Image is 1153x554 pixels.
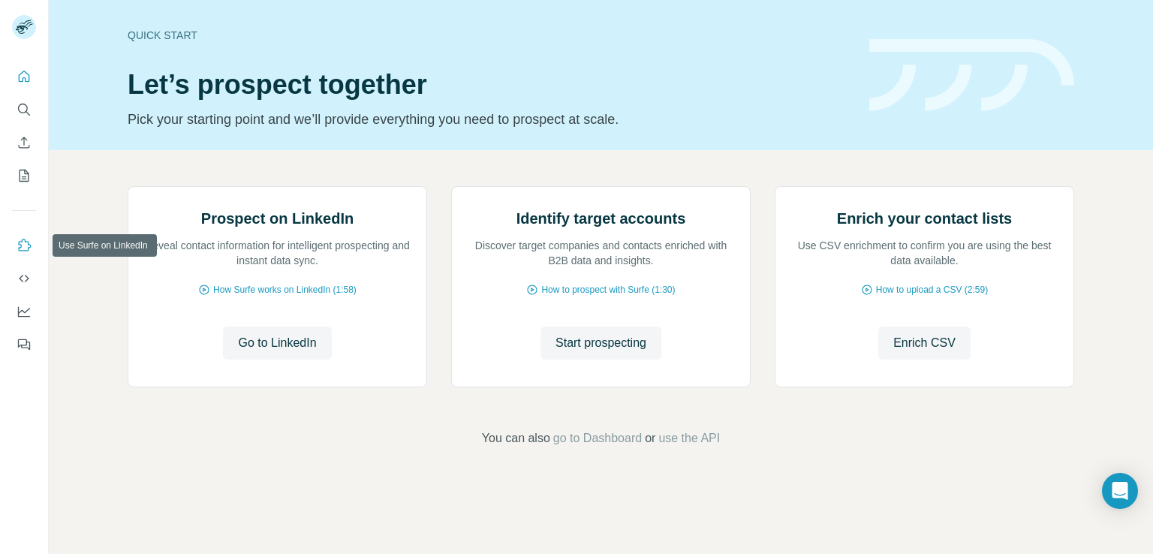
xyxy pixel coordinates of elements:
button: Enrich CSV [12,129,36,156]
span: or [645,429,655,447]
span: You can also [482,429,550,447]
div: Open Intercom Messenger [1102,473,1138,509]
span: Start prospecting [555,334,646,352]
span: How Surfe works on LinkedIn (1:58) [213,283,357,297]
span: Go to LinkedIn [238,334,316,352]
button: go to Dashboard [553,429,642,447]
button: Go to LinkedIn [223,327,331,360]
button: Search [12,96,36,123]
span: How to prospect with Surfe (1:30) [541,283,675,297]
h2: Enrich your contact lists [837,208,1012,229]
button: Enrich CSV [878,327,971,360]
img: banner [869,39,1074,112]
h1: Let’s prospect together [128,70,851,100]
span: How to upload a CSV (2:59) [876,283,988,297]
h2: Prospect on LinkedIn [201,208,354,229]
button: Use Surfe API [12,265,36,292]
button: Feedback [12,331,36,358]
button: Dashboard [12,298,36,325]
button: My lists [12,162,36,189]
p: Reveal contact information for intelligent prospecting and instant data sync. [143,238,411,268]
span: Enrich CSV [893,334,956,352]
p: Discover target companies and contacts enriched with B2B data and insights. [467,238,735,268]
button: Quick start [12,63,36,90]
div: Quick start [128,28,851,43]
h2: Identify target accounts [516,208,686,229]
button: use the API [658,429,720,447]
button: Use Surfe on LinkedIn [12,232,36,259]
button: Start prospecting [540,327,661,360]
p: Use CSV enrichment to confirm you are using the best data available. [790,238,1058,268]
p: Pick your starting point and we’ll provide everything you need to prospect at scale. [128,109,851,130]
